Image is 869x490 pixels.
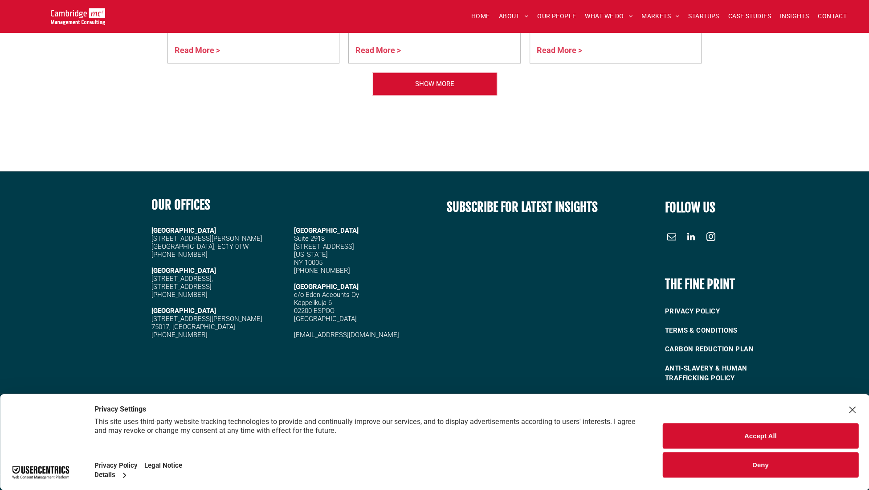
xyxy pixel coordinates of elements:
[665,358,786,387] a: ANTI-SLAVERY & HUMAN TRAFFICKING POLICY
[665,199,715,215] font: FOLLOW US
[355,44,514,56] a: Read More >
[151,266,216,274] strong: [GEOGRAPHIC_DATA]
[294,290,359,322] span: c/o Eden Accounts Oy Kappelikuja 6 02200 ESPOO [GEOGRAPHIC_DATA]
[294,258,322,266] span: NY 10005
[151,314,262,322] span: [STREET_ADDRESS][PERSON_NAME]
[665,276,734,292] b: THE FINE PRINT
[665,321,786,340] a: TERMS & CONDITIONS
[151,274,213,282] span: [STREET_ADDRESS],
[724,9,775,23] a: CASE STUDIES
[151,234,262,250] span: [STREET_ADDRESS][PERSON_NAME] [GEOGRAPHIC_DATA], EC1Y 0TW
[294,266,350,274] span: [PHONE_NUMBER]
[151,306,216,314] strong: [GEOGRAPHIC_DATA]
[294,282,359,290] span: [GEOGRAPHIC_DATA]
[494,9,533,23] a: ABOUT
[294,250,328,258] span: [US_STATE]
[372,72,497,95] a: Our People | Cambridge Management Consulting
[51,9,106,19] a: Your Business Transformed | Cambridge Management Consulting
[665,339,786,358] a: CARBON REDUCTION PLAN
[684,9,723,23] a: STARTUPS
[775,9,813,23] a: INSIGHTS
[151,330,208,338] span: [PHONE_NUMBER]
[175,44,333,56] a: Read More >
[665,301,786,321] a: PRIVACY POLICY
[151,322,235,330] span: 75017, [GEOGRAPHIC_DATA]
[294,226,359,234] span: [GEOGRAPHIC_DATA]
[151,250,208,258] span: [PHONE_NUMBER]
[51,8,106,25] img: Go to Homepage
[151,226,216,234] strong: [GEOGRAPHIC_DATA]
[294,330,399,338] a: [EMAIL_ADDRESS][DOMAIN_NAME]
[813,9,851,23] a: CONTACT
[294,234,325,242] span: Suite 2918
[665,230,678,245] a: email
[294,242,354,250] span: [STREET_ADDRESS]
[704,230,717,245] a: instagram
[533,9,580,23] a: OUR PEOPLE
[580,9,637,23] a: WHAT WE DO
[151,197,210,212] b: OUR OFFICES
[537,44,695,56] a: Read More >
[151,282,212,290] span: [STREET_ADDRESS]
[415,73,454,95] span: SHOW MORE
[684,230,698,245] a: linkedin
[637,9,684,23] a: MARKETS
[151,290,208,298] span: [PHONE_NUMBER]
[467,9,494,23] a: HOME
